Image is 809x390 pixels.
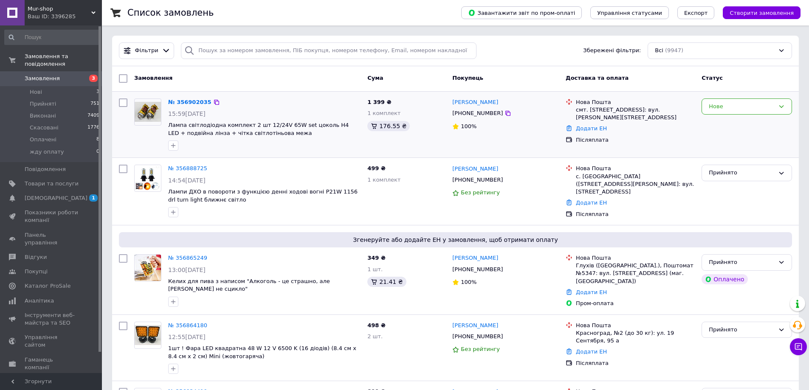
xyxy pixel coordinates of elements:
[576,300,695,307] div: Пром-оплата
[25,53,102,68] span: Замовлення та повідомлення
[25,75,60,82] span: Замовлення
[25,231,79,247] span: Панель управління
[709,325,775,334] div: Прийнято
[168,334,206,340] span: 12:55[DATE]
[452,254,498,262] a: [PERSON_NAME]
[30,124,59,132] span: Скасовані
[127,8,214,18] h1: Список замовлень
[576,329,695,345] div: Красноград, №2 (до 30 кг): ул. 19 Сентября, 95 а
[730,10,794,16] span: Створити замовлення
[702,274,747,284] div: Оплачено
[135,325,161,345] img: Фото товару
[655,47,663,55] span: Всі
[461,189,500,196] span: Без рейтингу
[168,165,207,171] a: № 356888725
[134,98,161,126] a: Фото товару
[25,334,79,349] span: Управління сайтом
[452,75,483,81] span: Покупець
[168,99,211,105] a: № 356902035
[576,348,607,355] a: Додати ЕН
[134,322,161,349] a: Фото товару
[25,282,70,290] span: Каталог ProSale
[576,254,695,262] div: Нова Пошта
[576,106,695,121] div: смт. [STREET_ADDRESS]: вул. [PERSON_NAME][STREET_ADDRESS]
[576,199,607,206] a: Додати ЕН
[677,6,715,19] button: Експорт
[709,258,775,267] div: Прийнято
[461,123,476,129] span: 100%
[590,6,669,19] button: Управління статусами
[576,262,695,285] div: Глухів ([GEOGRAPHIC_DATA].), Поштомат №5347: вул. [STREET_ADDRESS] (маг. [GEOGRAPHIC_DATA])
[25,209,79,224] span: Показники роботи компанії
[367,322,386,328] span: 498 ₴
[452,165,498,173] a: [PERSON_NAME]
[576,322,695,329] div: Нова Пошта
[451,174,505,185] div: [PHONE_NUMBER]
[25,166,66,173] span: Повідомлення
[576,359,695,367] div: Післяплата
[25,297,54,305] span: Аналітика
[451,264,505,275] div: [PHONE_NUMBER]
[135,167,161,191] img: Фото товару
[723,6,801,19] button: Створити замовлення
[576,210,695,218] div: Післяплата
[461,346,500,352] span: Без рейтингу
[96,148,99,156] span: 0
[597,10,662,16] span: Управління статусами
[451,331,505,342] div: [PHONE_NUMBER]
[576,125,607,132] a: Додати ЕН
[168,188,358,203] a: Лампи ДХО в повороти з функцією денні ходові вогні P21W 1156 drl turn light ближнє світло
[790,338,807,355] button: Чат з покупцем
[135,255,161,281] img: Фото товару
[576,173,695,196] div: с. [GEOGRAPHIC_DATA] ([STREET_ADDRESS][PERSON_NAME]: вул. [STREET_ADDRESS]
[30,148,64,156] span: жду оплату
[451,108,505,119] div: [PHONE_NUMBER]
[89,75,98,82] span: 3
[452,322,498,330] a: [PERSON_NAME]
[367,277,406,287] div: 21.41 ₴
[367,266,383,272] span: 1 шт.
[28,13,102,20] div: Ваш ID: 3396285
[30,100,56,108] span: Прийняті
[168,177,206,184] span: 14:54[DATE]
[461,279,476,285] span: 100%
[367,75,383,81] span: Cума
[702,75,723,81] span: Статус
[134,165,161,192] a: Фото товару
[168,255,207,261] a: № 356865249
[665,47,683,53] span: (9947)
[461,6,582,19] button: Завантажити звіт по пром-оплаті
[134,254,161,281] a: Фото товару
[168,345,356,359] span: 1шт ! Фара LED квадратна 48 W 12 V 6500 K (16 діодів) (8.4 см х 8.4 см х 2 см) Mini (жовтогаряча)
[25,253,47,261] span: Відгуки
[168,267,206,273] span: 13:00[DATE]
[583,47,641,55] span: Збережені фільтри:
[25,268,48,275] span: Покупці
[134,75,172,81] span: Замовлення
[367,177,400,183] span: 1 комплект
[87,124,99,132] span: 1776
[452,98,498,107] a: [PERSON_NAME]
[367,121,410,131] div: 176.55 ₴
[709,102,775,111] div: Нове
[96,136,99,143] span: 8
[576,98,695,106] div: Нова Пошта
[30,136,56,143] span: Оплачені
[89,194,98,202] span: 1
[367,255,386,261] span: 349 ₴
[367,165,386,171] span: 499 ₴
[576,289,607,295] a: Додати ЕН
[168,122,349,136] a: Лампа світлодіодна комплект 2 шт 12/24V 65W set цоколь H4 LED + подвійна лінза + чітка світлотінь...
[576,136,695,144] div: Післяплата
[168,110,206,117] span: 15:59[DATE]
[468,9,575,17] span: Завантажити звіт по пром-оплаті
[25,356,79,371] span: Гаманець компанії
[684,10,708,16] span: Експорт
[135,102,161,122] img: Фото товару
[181,42,476,59] input: Пошук за номером замовлення, ПІБ покупця, номером телефону, Email, номером накладної
[168,278,330,292] a: Келих для пива з написом "Алкоголь - це страшно, але [PERSON_NAME] не сцикло"
[25,180,79,188] span: Товари та послуги
[168,322,207,328] a: № 356864180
